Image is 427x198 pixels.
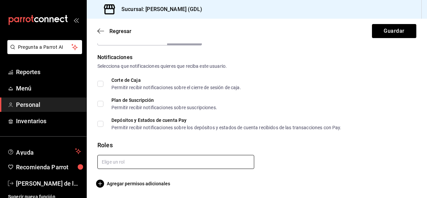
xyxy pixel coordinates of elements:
[18,44,72,51] span: Pregunta a Parrot AI
[97,155,254,169] input: Elige un rol
[16,84,81,93] span: Menú
[111,78,241,82] div: Corte de Caja
[109,28,131,34] span: Regresar
[111,98,217,103] div: Plan de Suscripción
[16,179,81,188] span: [PERSON_NAME] de la [PERSON_NAME]
[16,100,81,109] span: Personal
[372,24,416,38] button: Guardar
[111,85,241,90] div: Permitir recibir notificaciones sobre el cierre de sesión de caja.
[16,67,81,76] span: Reportes
[97,141,416,150] div: Roles
[116,5,202,13] h3: Sucursal: [PERSON_NAME] (GDL)
[111,125,342,130] div: Permitir recibir notificaciones sobre los depósitos y estados de cuenta recibidos de las transacc...
[97,53,416,61] div: Notificaciones
[97,180,170,188] button: Agregar permisos adicionales
[16,117,81,126] span: Inventarios
[111,105,217,110] div: Permitir recibir notificaciones sobre suscripciones.
[16,163,81,172] span: Recomienda Parrot
[5,48,82,55] a: Pregunta a Parrot AI
[97,63,416,70] div: Selecciona que notificaciones quieres que reciba este usuario.
[73,17,79,23] button: open_drawer_menu
[16,147,72,155] span: Ayuda
[111,118,342,123] div: Depósitos y Estados de cuenta Pay
[7,40,82,54] button: Pregunta a Parrot AI
[97,28,131,34] button: Regresar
